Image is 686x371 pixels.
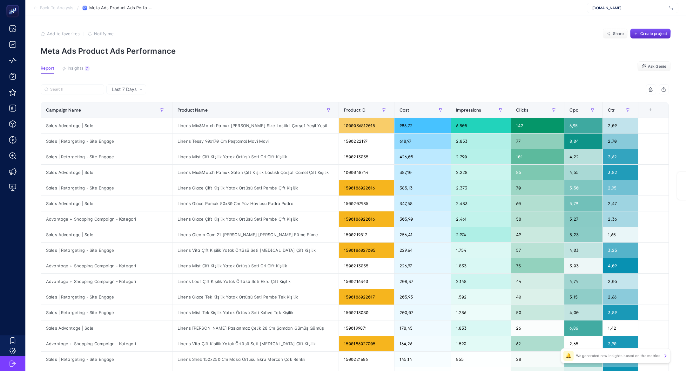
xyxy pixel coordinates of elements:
div: 1500186022016 [339,180,394,196]
div: Sales Advantage | Sale [41,227,172,242]
p: We generated new insights based on the metrics [576,353,660,358]
input: Search [50,87,100,92]
div: 4,55 [564,165,602,180]
div: 164,26 [394,336,451,351]
div: 6,95 [564,118,602,133]
div: Linens Mix&Match Pamuk Saten Çift Kişilik Lastikli Çarşaf Camel Çift Kişilik [172,165,339,180]
div: Sales Advantage | Sale [41,320,172,336]
div: Linens Leaf Çift Kişilik Yatak Örtüsü Seti Ekru Çift Kişilik [172,274,339,289]
div: 1,65 [603,227,638,242]
div: 75 [511,258,564,273]
button: Add to favorites [41,31,80,36]
div: 347,58 [394,196,451,211]
div: 5,23 [564,227,602,242]
div: Sales | Retargeting - Site Engage [41,180,172,196]
div: Linens Glace Tek Kişilik Yatak Örtüsü Seti Pembe Tek Kişilik [172,289,339,305]
div: 3,62 [603,149,638,164]
span: Cpc [569,107,578,113]
div: 385,13 [394,180,451,196]
div: 57 [511,243,564,258]
div: 2.148 [451,274,511,289]
div: Advantage + Shopping Campaign - Kategori [41,258,172,273]
div: 8,04 [564,134,602,149]
div: Sales | Retargeting - Site Engage [41,149,172,164]
div: 3,03 [564,258,602,273]
div: 1500222197 [339,134,394,149]
div: 2,70 [603,134,638,149]
div: 1500199871 [339,320,394,336]
span: Meta Ads Product Ads Performance [89,5,153,10]
div: 4,74 [564,274,602,289]
span: [DOMAIN_NAME] [592,5,667,10]
button: Create project [630,29,671,39]
div: 4,22 [564,149,602,164]
div: 205,93 [394,289,451,305]
div: 101 [511,149,564,164]
div: 49 [511,227,564,242]
div: 5,15 [564,289,602,305]
span: Product Name [178,107,208,113]
div: 4,09 [603,258,638,273]
div: 1000036812015 [339,118,394,133]
div: 1.590 [451,336,511,351]
div: Sales | Retargeting - Site Engage [41,289,172,305]
div: 178,45 [394,320,451,336]
div: 1500219812 [339,227,394,242]
div: 60 [511,196,564,211]
div: Linens Mist Tek Kişilik Yatak Örtüsü Seti Kahve Tek Kişilik [172,305,339,320]
div: 1500186022016 [339,211,394,227]
span: Create project [640,31,667,36]
button: Notify me [88,31,114,36]
div: Sales Advantage | Sale [41,165,172,180]
div: 58 [511,211,564,227]
div: 8 items selected [643,107,649,121]
div: 3,90 [603,336,638,351]
div: 1,42 [603,320,638,336]
div: 1500207935 [339,196,394,211]
div: 2.373 [451,180,511,196]
p: Meta Ads Product Ads Performance [41,46,671,56]
div: Linens Mist Çift Kişilik Yatak Örtüsü Seti Gri Çift Kişilik [172,149,339,164]
button: Share [603,29,628,39]
span: Ask Genie [648,64,666,69]
div: 855 [451,352,511,367]
div: 62 [511,336,564,351]
div: 2,47 [603,196,638,211]
div: 226,97 [394,258,451,273]
div: 5,50 [564,180,602,196]
div: 2.790 [451,149,511,164]
div: 5,79 [564,196,602,211]
div: 1.754 [451,243,511,258]
div: 2.433 [451,196,511,211]
span: Insights [68,66,84,71]
div: 2,05 [603,274,638,289]
div: 2.974 [451,227,511,242]
div: Linens Glace Çift Kişilik Yatak Örtüsü Seti Pembe Çift Kişilik [172,211,339,227]
div: Sales | Retargeting - Site Engage [41,134,172,149]
div: 4,00 [564,305,602,320]
div: 1.286 [451,305,511,320]
div: 1500221686 [339,352,394,367]
div: 2,65 [564,336,602,351]
span: Product ID [344,107,366,113]
div: Linens Shell 150x250 Cm Masa Örtüsü Ekru Mercan Çok Renkli [172,352,339,367]
button: Ask Genie [637,61,671,72]
div: Sales | Retargeting - Site Engage [41,243,172,258]
span: Notify me [94,31,114,36]
div: 3,25 [603,243,638,258]
div: 1500213055 [339,258,394,273]
div: 4,03 [564,243,602,258]
div: 1.502 [451,289,511,305]
div: 618,97 [394,134,451,149]
div: 1500186022017 [339,289,394,305]
div: 3,82 [603,165,638,180]
div: 1500213080 [339,305,394,320]
div: Linens Tessy 90x170 Cm Peştamal Mavi Mavi [172,134,339,149]
div: Sales Advantage | Sale [41,118,172,133]
div: 2,36 [603,211,638,227]
div: Linens Glace Pamuk 50x80 Cm Yüz Havlusu Pudra Pudra [172,196,339,211]
div: 50 [511,305,564,320]
div: 1500213055 [339,149,394,164]
span: Clicks [516,107,528,113]
div: 2,09 [603,118,638,133]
